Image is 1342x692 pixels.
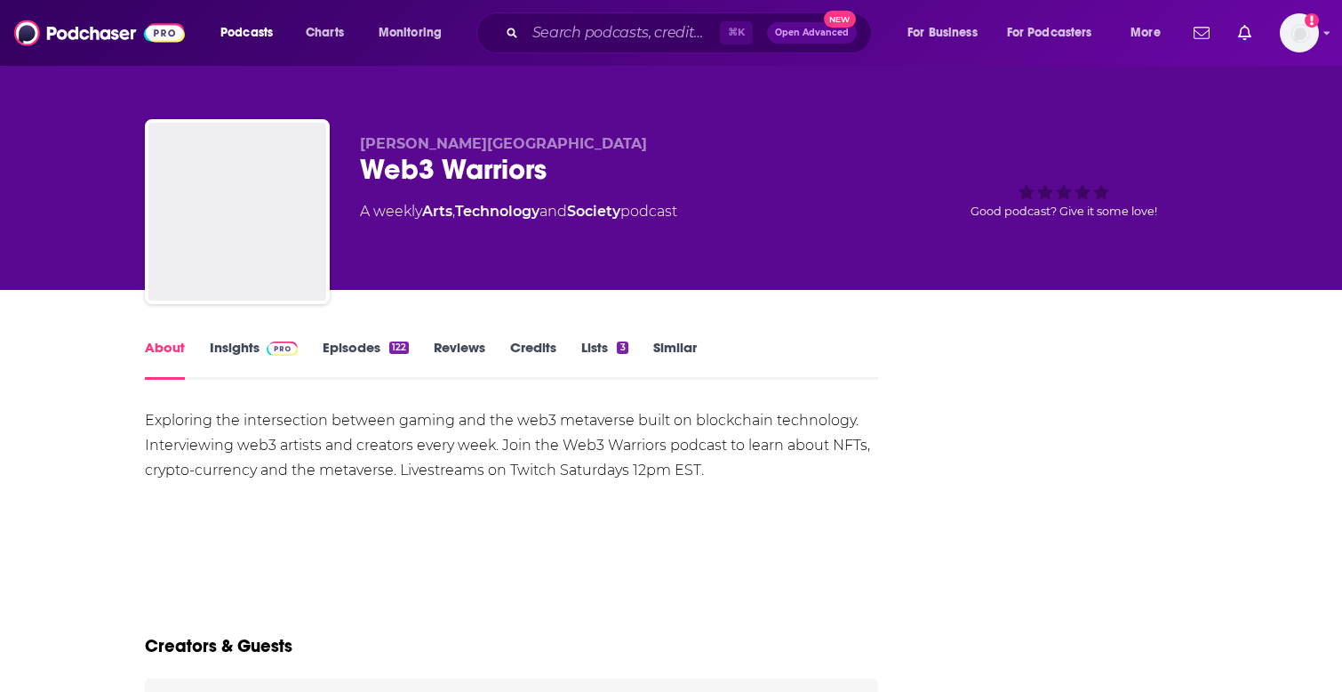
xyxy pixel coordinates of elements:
a: Technology [455,203,539,220]
button: open menu [1118,19,1183,47]
a: Show notifications dropdown [1231,18,1258,48]
img: User Profile [1280,13,1319,52]
span: Charts [306,20,344,45]
a: Charts [294,19,355,47]
img: Podchaser - Follow, Share and Rate Podcasts [14,16,185,50]
span: New [824,11,856,28]
h2: Creators & Guests [145,635,292,657]
a: Episodes122 [323,339,409,380]
span: For Podcasters [1007,20,1092,45]
span: Podcasts [220,20,273,45]
a: Society [567,203,620,220]
span: Logged in as melrosepr [1280,13,1319,52]
span: For Business [907,20,978,45]
span: and [539,203,567,220]
span: Monitoring [379,20,442,45]
span: Open Advanced [775,28,849,37]
a: About [145,339,185,380]
a: Similar [653,339,697,380]
button: Open AdvancedNew [767,22,857,44]
div: Search podcasts, credits, & more... [493,12,889,53]
a: Lists3 [581,339,627,380]
span: [PERSON_NAME][GEOGRAPHIC_DATA] [360,135,647,152]
div: Good podcast? Give it some love! [931,135,1197,245]
button: open menu [208,19,296,47]
button: open menu [895,19,1000,47]
a: Reviews [434,339,485,380]
span: , [452,203,455,220]
div: 3 [617,342,627,354]
a: Arts [422,203,452,220]
img: Podchaser Pro [267,342,298,356]
div: 122 [389,342,409,354]
button: open menu [995,19,1118,47]
span: ⌘ K [720,21,753,44]
button: Show profile menu [1280,13,1319,52]
input: Search podcasts, credits, & more... [525,19,720,47]
button: open menu [366,19,465,47]
div: Exploring the intersection between gaming and the web3 metaverse built on blockchain technology. ... [145,408,878,483]
a: Credits [510,339,556,380]
a: Show notifications dropdown [1186,18,1217,48]
span: More [1130,20,1161,45]
span: Good podcast? Give it some love! [971,205,1157,218]
svg: Add a profile image [1305,13,1319,28]
a: InsightsPodchaser Pro [210,339,298,380]
div: A weekly podcast [360,201,677,222]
